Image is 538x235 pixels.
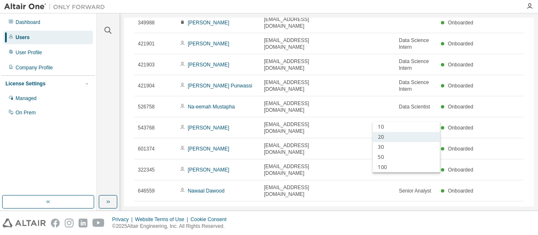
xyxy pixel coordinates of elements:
div: Company Profile [16,64,53,71]
span: Onboarded [448,83,473,89]
span: Onboarded [448,20,473,26]
img: altair_logo.svg [3,219,46,227]
span: 421904 [138,82,155,89]
span: [EMAIL_ADDRESS][DOMAIN_NAME] [264,142,340,156]
img: instagram.svg [65,219,74,227]
a: [PERSON_NAME] [188,20,229,26]
span: 421901 [138,40,155,47]
div: On Prem [16,109,36,116]
img: linkedin.svg [79,219,87,227]
a: [PERSON_NAME] Punwassi [188,83,252,89]
span: [EMAIL_ADDRESS][DOMAIN_NAME] [264,184,340,198]
span: Data Science Intern [399,79,433,92]
span: 421903 [138,61,155,68]
a: [PERSON_NAME] [188,41,229,47]
span: Onboarded [448,62,473,68]
div: 50 [373,152,440,162]
a: Na-eemah Mustapha [188,104,235,110]
span: Senior Analyst [399,187,431,194]
span: [EMAIL_ADDRESS][DOMAIN_NAME] [264,16,340,29]
div: User Profile [16,49,42,56]
div: 100 [373,162,440,172]
span: [EMAIL_ADDRESS][DOMAIN_NAME] [264,163,340,177]
span: Data Scientist [399,103,430,110]
div: Website Terms of Use [135,216,190,223]
span: [EMAIL_ADDRESS][DOMAIN_NAME] [264,79,340,92]
span: 349988 [138,19,155,26]
a: [PERSON_NAME] [188,125,229,131]
div: Cookie Consent [190,216,231,223]
span: Onboarded [448,41,473,47]
span: 646559 [138,187,155,194]
p: © 2025 Altair Engineering, Inc. All Rights Reserved. [112,223,232,230]
span: Onboarded [448,104,473,110]
span: Onboarded [448,146,473,152]
span: 543768 [138,124,155,131]
div: Privacy [112,216,135,223]
span: 322345 [138,166,155,173]
span: [EMAIL_ADDRESS][DOMAIN_NAME] [264,37,340,50]
span: [EMAIL_ADDRESS][DOMAIN_NAME] [264,58,340,71]
div: Dashboard [16,19,40,26]
div: 10 [373,122,440,132]
img: facebook.svg [51,219,60,227]
a: [PERSON_NAME] [188,167,229,173]
span: [EMAIL_ADDRESS][DOMAIN_NAME] [264,100,340,114]
a: Nawaal Dawood [188,188,224,194]
span: Onboarded [448,188,473,194]
img: Altair One [4,3,109,11]
span: Onboarded [448,125,473,131]
div: Managed [16,95,37,102]
div: Users [16,34,29,41]
span: 526758 [138,103,155,110]
span: Data Science Intern [399,37,433,50]
div: License Settings [5,80,45,87]
div: 30 [373,142,440,152]
span: [EMAIL_ADDRESS][DOMAIN_NAME] [264,121,340,135]
a: [PERSON_NAME] [188,62,229,68]
a: [PERSON_NAME] [188,146,229,152]
span: 601374 [138,145,155,152]
img: youtube.svg [92,219,105,227]
div: 20 [373,132,440,142]
span: Onboarded [448,167,473,173]
span: Data Science Intern [399,58,433,71]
